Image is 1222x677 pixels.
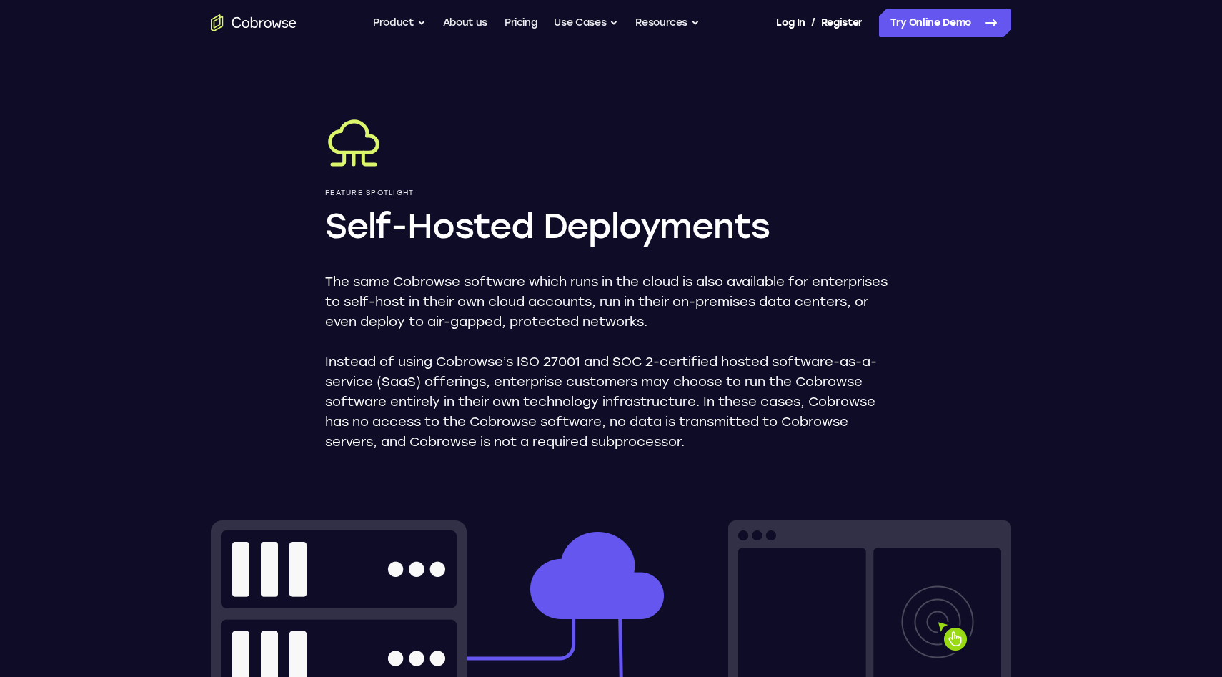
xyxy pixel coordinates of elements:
a: Register [821,9,863,37]
img: Self-Hosted Deployments [325,114,382,172]
a: About us [443,9,487,37]
p: Instead of using Cobrowse’s ISO 27001 and SOC 2-certified hosted software-as-a-service (SaaS) off... [325,352,897,452]
button: Product [373,9,426,37]
h1: Self-Hosted Deployments [325,203,897,249]
p: The same Cobrowse software which runs in the cloud is also available for enterprises to self-host... [325,272,897,332]
a: Go to the home page [211,14,297,31]
button: Use Cases [554,9,618,37]
a: Try Online Demo [879,9,1011,37]
button: Resources [635,9,700,37]
a: Log In [776,9,805,37]
span: / [811,14,815,31]
a: Pricing [505,9,537,37]
p: Feature Spotlight [325,189,897,197]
